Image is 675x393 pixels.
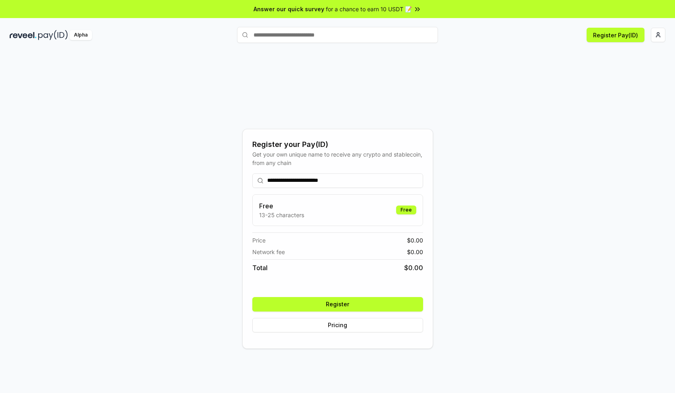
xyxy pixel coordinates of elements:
span: Price [252,236,266,244]
div: Alpha [70,30,92,40]
img: reveel_dark [10,30,37,40]
button: Register Pay(ID) [587,28,644,42]
button: Register [252,297,423,312]
span: $ 0.00 [407,236,423,244]
span: $ 0.00 [407,248,423,256]
p: 13-25 characters [259,211,304,219]
div: Free [396,206,416,214]
span: Network fee [252,248,285,256]
span: Answer our quick survey [254,5,324,13]
img: pay_id [38,30,68,40]
div: Get your own unique name to receive any crypto and stablecoin, from any chain [252,150,423,167]
span: Total [252,263,268,273]
div: Register your Pay(ID) [252,139,423,150]
h3: Free [259,201,304,211]
button: Pricing [252,318,423,332]
span: $ 0.00 [404,263,423,273]
span: for a chance to earn 10 USDT 📝 [326,5,412,13]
